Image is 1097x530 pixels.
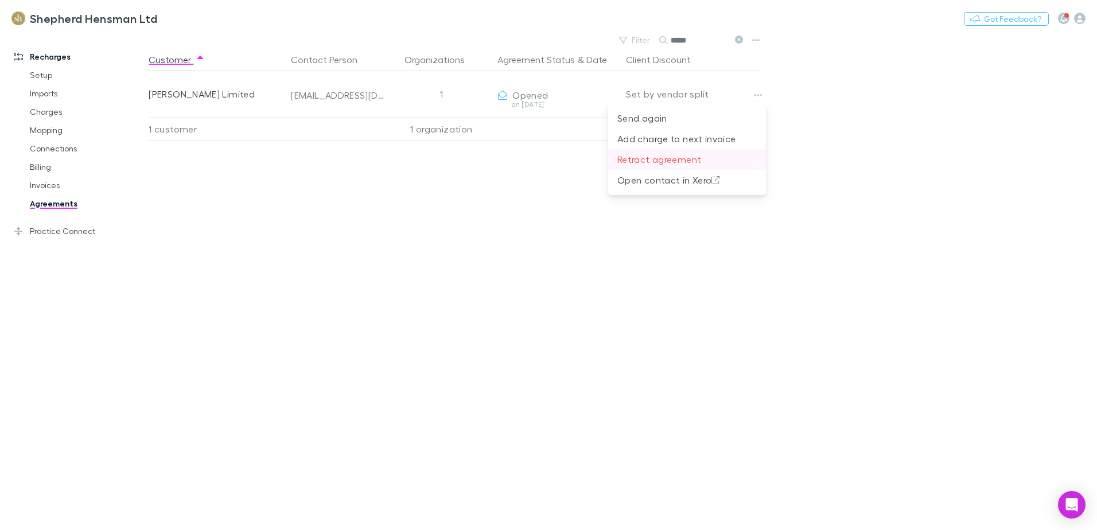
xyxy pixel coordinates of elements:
[1058,491,1086,519] div: Open Intercom Messenger
[617,111,757,125] p: Send again
[608,108,766,128] li: Send again
[608,149,766,170] li: Retract agreement
[617,132,757,146] p: Add charge to next invoice
[608,128,766,149] li: Add charge to next invoice
[617,153,757,166] p: Retract agreement
[608,170,766,190] li: Open contact in Xero
[608,173,766,184] a: Open contact in Xero
[617,173,757,187] p: Open contact in Xero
